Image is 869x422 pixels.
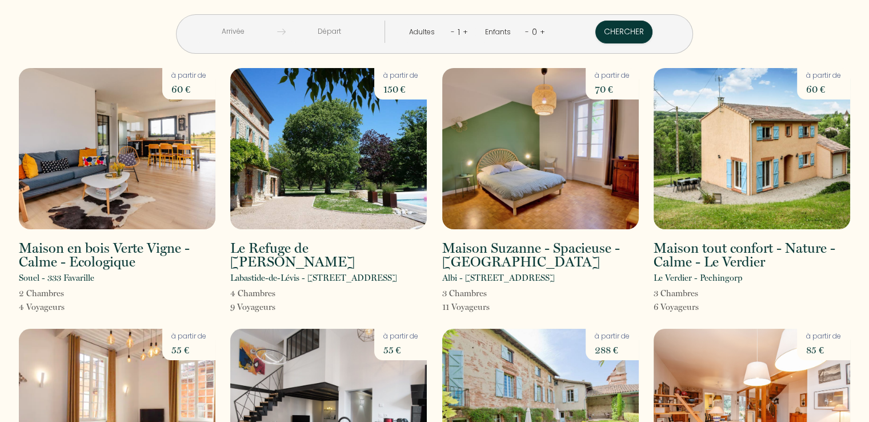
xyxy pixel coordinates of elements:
p: 2 Chambre [19,286,65,300]
p: 70 € [595,81,630,97]
p: 11 Voyageur [442,300,490,314]
p: 55 € [171,342,206,358]
p: 150 € [383,81,418,97]
p: 288 € [595,342,630,358]
p: à partir de [383,70,418,81]
h2: Maison en bois Verte Vigne - Calme - Ecologique [19,241,215,269]
div: Adultes [409,27,439,38]
button: Chercher [595,21,652,43]
h2: Maison Suzanne - Spacieuse - [GEOGRAPHIC_DATA] [442,241,639,269]
div: Enfants [484,27,514,38]
span: s [695,302,699,312]
p: 3 Chambre [654,286,699,300]
img: rental-image [442,68,639,229]
p: 60 € [171,81,206,97]
p: Albi - [STREET_ADDRESS] [442,271,555,285]
p: 9 Voyageur [230,300,275,314]
p: 85 € [806,342,841,358]
span: s [486,302,490,312]
p: 4 Voyageur [19,300,65,314]
p: Le Verdier - Pechingorp [654,271,742,285]
span: s [61,288,64,298]
span: s [272,288,275,298]
img: rental-image [230,68,427,229]
div: 0 [529,23,540,41]
span: s [695,288,698,298]
span: s [61,302,65,312]
div: 1 [455,23,463,41]
p: 55 € [383,342,418,358]
p: à partir de [806,70,841,81]
span: s [272,302,275,312]
a: - [525,26,529,37]
p: à partir de [383,331,418,342]
a: + [463,26,468,37]
span: s [483,288,487,298]
p: à partir de [595,70,630,81]
input: Arrivée [190,21,277,43]
img: rental-image [654,68,850,229]
p: à partir de [171,70,206,81]
p: Souel - 333 Favarille [19,271,94,285]
img: guests [277,27,286,36]
p: à partir de [171,331,206,342]
h2: Maison tout confort - Nature - Calme - Le Verdier [654,241,850,269]
p: 6 Voyageur [654,300,699,314]
p: Labastide-de-Lévis - [STREET_ADDRESS] [230,271,397,285]
p: 4 Chambre [230,286,275,300]
p: 3 Chambre [442,286,490,300]
p: à partir de [595,331,630,342]
p: à partir de [806,331,841,342]
a: + [540,26,545,37]
input: Départ [286,21,373,43]
a: - [451,26,455,37]
img: rental-image [19,68,215,229]
p: 60 € [806,81,841,97]
h2: Le Refuge de [PERSON_NAME] [230,241,427,269]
